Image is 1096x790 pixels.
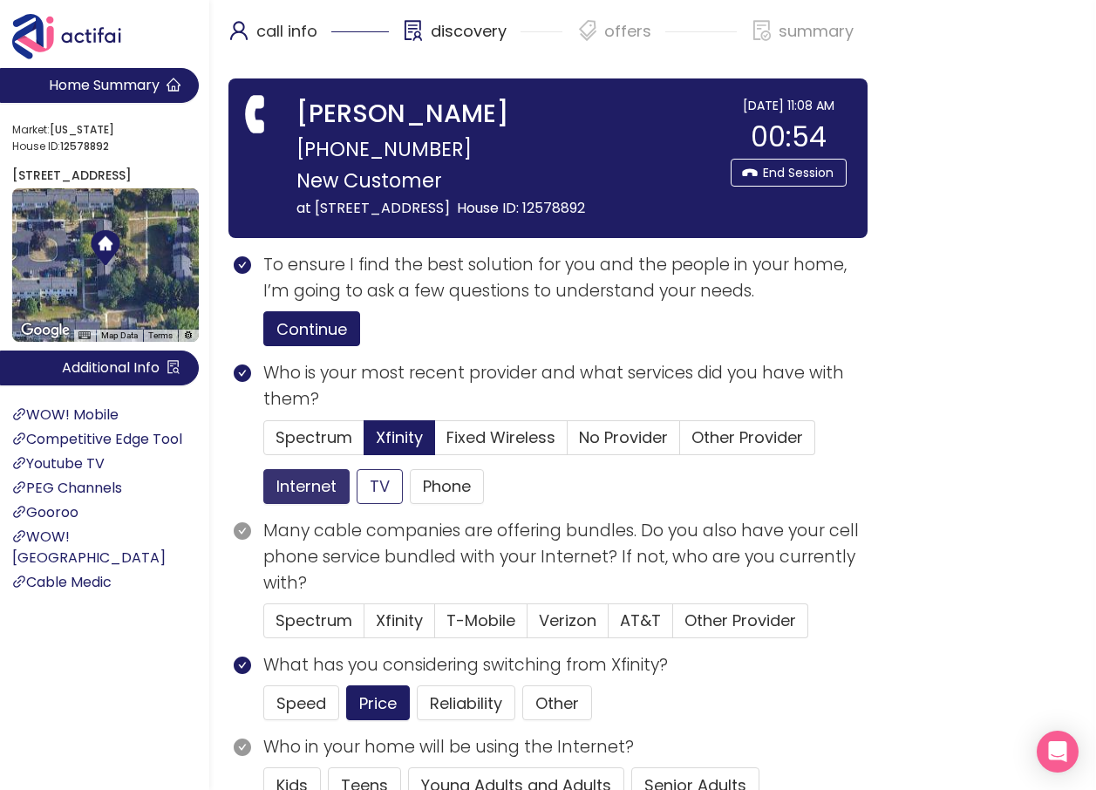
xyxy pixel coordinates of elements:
[12,14,138,59] img: Actifai Logo
[577,20,598,41] span: tags
[234,364,251,382] span: check-circle
[263,734,868,760] p: Who in your home will be using the Internet?
[446,426,555,448] span: Fixed Wireless
[779,17,854,45] p: summary
[263,469,350,504] button: Internet
[263,311,360,346] button: Continue
[234,256,251,274] span: check-circle
[183,330,194,340] a: Report errors in the road map or imagery to Google
[296,166,722,196] p: New Customer
[12,456,26,470] span: link
[148,330,173,340] a: Terms
[12,505,26,519] span: link
[12,527,166,568] a: WOW! [GEOGRAPHIC_DATA]
[12,122,194,139] span: Market:
[539,610,596,631] span: Verizon
[234,657,251,674] span: check-circle
[12,432,26,446] span: link
[276,426,352,448] span: Spectrum
[263,652,868,678] p: What has you considering switching from Xfinity?
[263,360,868,412] p: Who is your most recent provider and what services did you have with them?
[12,529,26,543] span: link
[228,20,249,41] span: user
[101,330,138,342] button: Map Data
[403,20,424,41] span: solution
[417,685,515,720] button: Reliability
[296,133,472,166] span: [PHONE_NUMBER]
[376,426,423,448] span: Xfinity
[12,502,78,522] a: Gooroo
[731,115,847,159] div: 00:54
[346,685,410,720] button: Price
[684,610,796,631] span: Other Provider
[60,139,109,153] strong: 12578892
[12,139,194,155] span: House ID:
[457,198,585,218] span: House ID: 12578892
[296,198,450,218] span: at [STREET_ADDRESS]
[17,319,74,342] img: Google
[228,17,389,61] div: call info
[239,96,276,133] span: phone
[522,685,592,720] button: Other
[12,480,26,494] span: link
[376,610,423,631] span: Xfinity
[12,167,132,184] strong: [STREET_ADDRESS]
[296,96,509,133] strong: [PERSON_NAME]
[12,478,122,498] a: PEG Channels
[12,453,105,473] a: Youtube TV
[17,319,74,342] a: Open this area in Google Maps (opens a new window)
[410,469,484,504] button: Phone
[731,159,847,187] button: End Session
[1037,731,1079,773] div: Open Intercom Messenger
[12,575,26,589] span: link
[12,405,119,425] a: WOW! Mobile
[263,518,868,597] p: Many cable companies are offering bundles. Do you also have your cell phone service bundled with ...
[604,17,651,45] p: offers
[276,610,352,631] span: Spectrum
[620,610,661,631] span: AT&T
[50,122,114,137] strong: [US_STATE]
[691,426,803,448] span: Other Provider
[78,330,91,342] button: Keyboard shortcuts
[579,426,668,448] span: No Provider
[263,685,339,720] button: Speed
[234,739,251,756] span: check-circle
[731,96,847,115] div: [DATE] 11:08 AM
[234,522,251,540] span: check-circle
[431,17,507,45] p: discovery
[576,17,737,61] div: offers
[263,252,868,304] p: To ensure I find the best solution for you and the people in your home, I’m going to ask a few qu...
[357,469,403,504] button: TV
[446,610,515,631] span: T-Mobile
[751,17,854,61] div: summary
[12,407,26,421] span: link
[12,429,182,449] a: Competitive Edge Tool
[12,572,112,592] a: Cable Medic
[752,20,773,41] span: file-done
[403,17,563,61] div: discovery
[256,17,317,45] p: call info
